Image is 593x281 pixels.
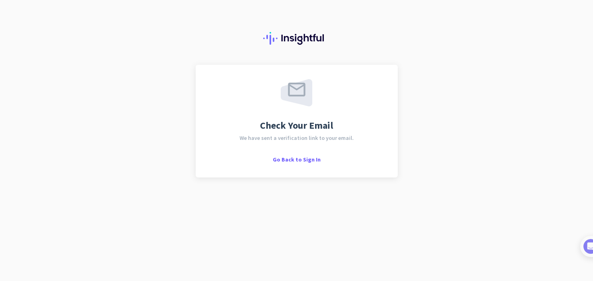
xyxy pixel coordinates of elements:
[260,121,333,130] span: Check Your Email
[263,32,330,45] img: Insightful
[240,135,354,141] span: We have sent a verification link to your email.
[273,156,321,163] span: Go Back to Sign In
[281,79,312,106] img: email-sent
